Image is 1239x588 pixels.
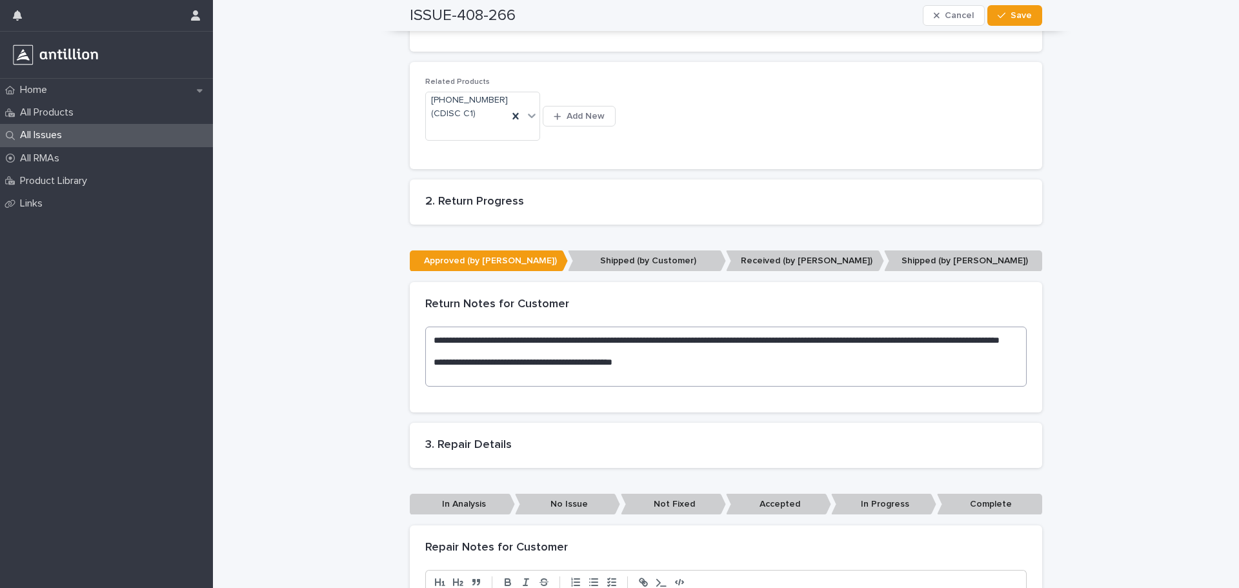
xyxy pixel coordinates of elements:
[726,494,831,515] p: Accepted
[410,494,515,515] p: In Analysis
[945,11,974,20] span: Cancel
[831,494,936,515] p: In Progress
[425,195,1027,209] h2: 2. Return Progress
[884,250,1042,272] p: Shipped (by [PERSON_NAME])
[431,94,508,121] span: [PHONE_NUMBER] (CDISC C1)
[923,5,985,26] button: Cancel
[987,5,1042,26] button: Save
[410,250,568,272] p: Approved (by [PERSON_NAME])
[515,494,620,515] p: No Issue
[937,494,1042,515] p: Complete
[15,129,72,141] p: All Issues
[568,250,726,272] p: Shipped (by Customer)
[1011,11,1032,20] span: Save
[425,298,569,312] h2: Return Notes for Customer
[10,42,101,68] img: r3a3Z93SSpeN6cOOTyqw
[567,112,605,121] span: Add New
[425,541,568,555] h2: Repair Notes for Customer
[15,198,53,210] p: Links
[15,152,70,165] p: All RMAs
[726,250,884,272] p: Received (by [PERSON_NAME])
[425,438,1027,452] h2: 3. Repair Details
[621,494,726,515] p: Not Fixed
[15,84,57,96] p: Home
[543,106,615,127] button: Add New
[410,6,516,25] h2: ISSUE-408-266
[425,78,490,86] span: Related Products
[15,106,84,119] p: All Products
[15,175,97,187] p: Product Library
